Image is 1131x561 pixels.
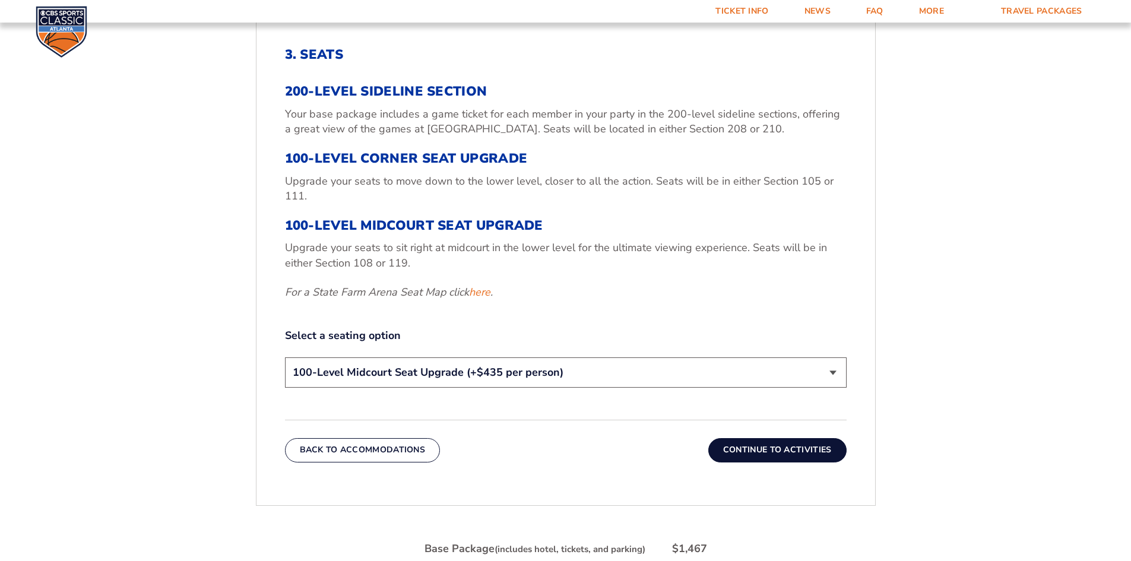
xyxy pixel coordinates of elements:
[495,543,645,555] small: (includes hotel, tickets, and parking)
[285,218,847,233] h3: 100-Level Midcourt Seat Upgrade
[285,240,847,270] p: Upgrade your seats to sit right at midcourt in the lower level for the ultimate viewing experienc...
[285,285,493,299] em: For a State Farm Arena Seat Map click .
[708,438,847,462] button: Continue To Activities
[285,107,847,137] p: Your base package includes a game ticket for each member in your party in the 200-level sideline ...
[285,438,441,462] button: Back To Accommodations
[285,328,847,343] label: Select a seating option
[285,151,847,166] h3: 100-Level Corner Seat Upgrade
[285,84,847,99] h3: 200-Level Sideline Section
[469,285,490,300] a: here
[285,47,847,62] h2: 3. Seats
[424,541,645,556] div: Base Package
[36,6,87,58] img: CBS Sports Classic
[672,541,707,556] div: $1,467
[285,174,847,204] p: Upgrade your seats to move down to the lower level, closer to all the action. Seats will be in ei...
